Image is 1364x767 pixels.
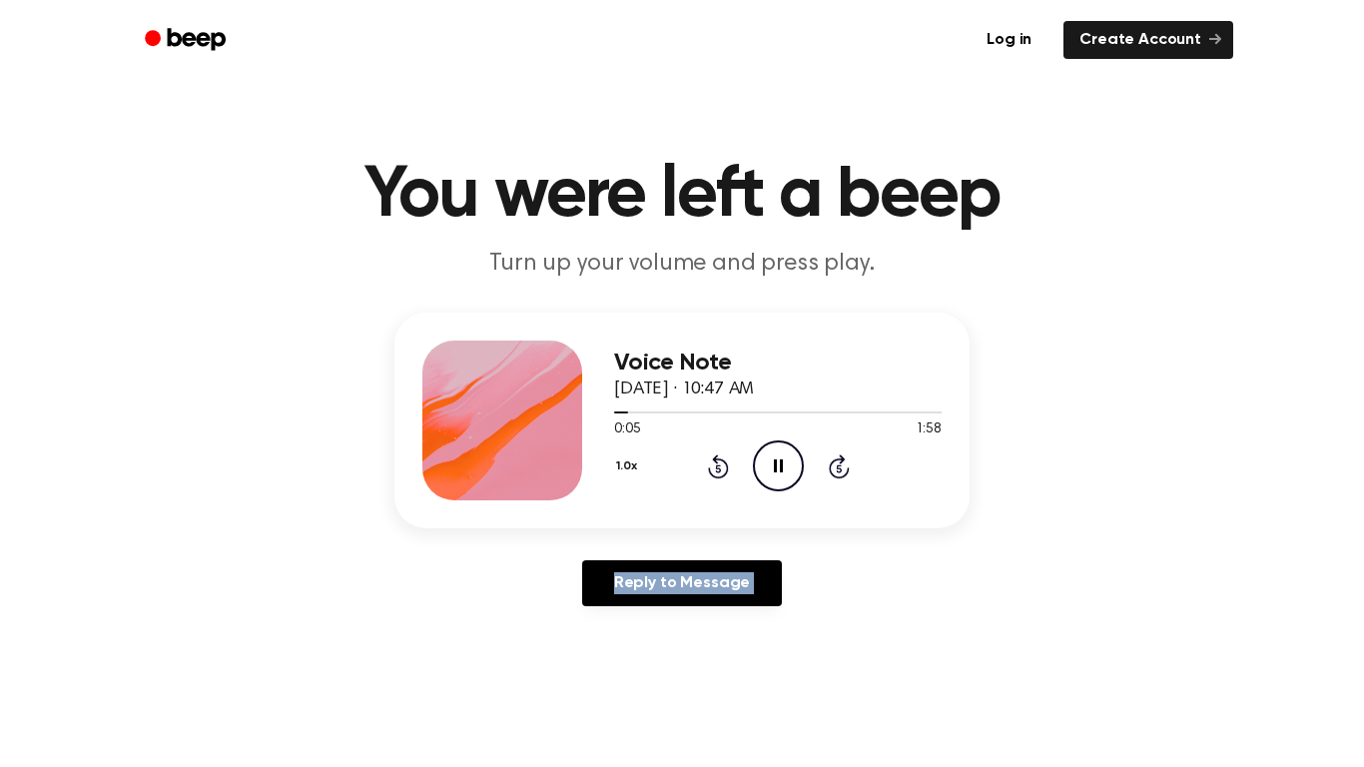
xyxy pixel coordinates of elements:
span: [DATE] · 10:47 AM [614,381,754,398]
a: Beep [131,21,244,60]
a: Reply to Message [582,560,782,606]
h1: You were left a beep [171,160,1193,232]
button: 1.0x [614,449,644,483]
span: 1:58 [916,419,942,440]
p: Turn up your volume and press play. [299,248,1065,281]
span: 0:05 [614,419,640,440]
a: Log in [967,17,1051,63]
a: Create Account [1063,21,1233,59]
h3: Voice Note [614,350,942,377]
